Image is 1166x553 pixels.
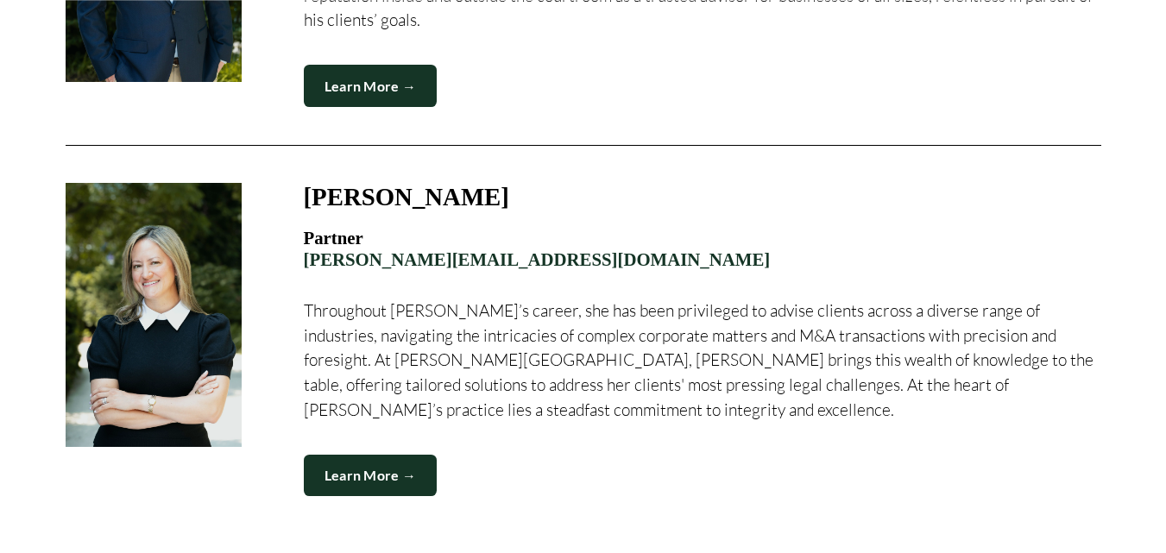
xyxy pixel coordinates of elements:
[304,228,1101,270] h4: Partner
[304,298,1101,423] p: Throughout [PERSON_NAME]’s career, she has been privileged to advise clients across a diverse ran...
[304,249,771,269] a: [PERSON_NAME][EMAIL_ADDRESS][DOMAIN_NAME]
[304,183,509,211] h3: [PERSON_NAME]
[304,65,438,107] a: Learn More →
[304,455,438,497] a: Learn More →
